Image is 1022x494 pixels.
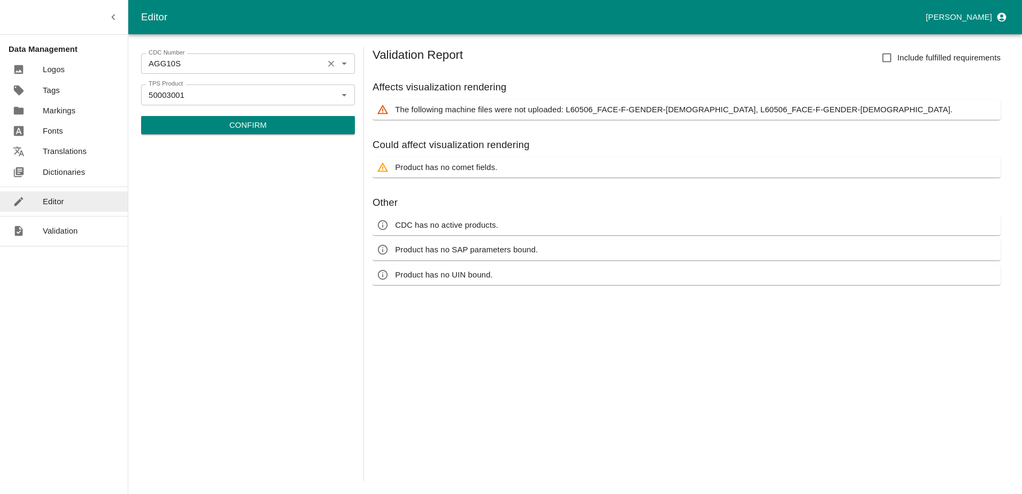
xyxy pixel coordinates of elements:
[229,119,267,131] p: Confirm
[373,137,1001,153] h6: Could affect visualization rendering
[395,104,953,115] p: The following machine files were not uploaded: L60506_FACE-F-GENDER-[DEMOGRAPHIC_DATA], L60506_FA...
[395,244,538,256] p: Product has no SAP parameters bound.
[43,166,85,178] p: Dictionaries
[337,57,351,71] button: Open
[9,43,128,55] p: Data Management
[43,84,60,96] p: Tags
[926,11,992,23] p: [PERSON_NAME]
[373,79,1001,95] h6: Affects visualization rendering
[43,105,75,117] p: Markings
[149,80,183,88] label: TPS Product
[922,8,1009,26] button: profile
[373,47,463,68] h5: Validation Report
[337,88,351,102] button: Open
[43,64,65,75] p: Logos
[43,125,63,137] p: Fonts
[395,161,497,173] p: Product has no comet fields.
[141,116,355,134] button: Confirm
[149,49,185,57] label: CDC Number
[373,195,1001,211] h6: Other
[141,9,922,25] div: Editor
[43,145,87,157] p: Translations
[897,52,1001,64] span: Include fulfilled requirements
[43,225,78,237] p: Validation
[43,196,64,207] p: Editor
[395,219,498,231] p: CDC has no active products.
[395,269,493,281] p: Product has no UIN bound.
[324,57,338,71] button: Clear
